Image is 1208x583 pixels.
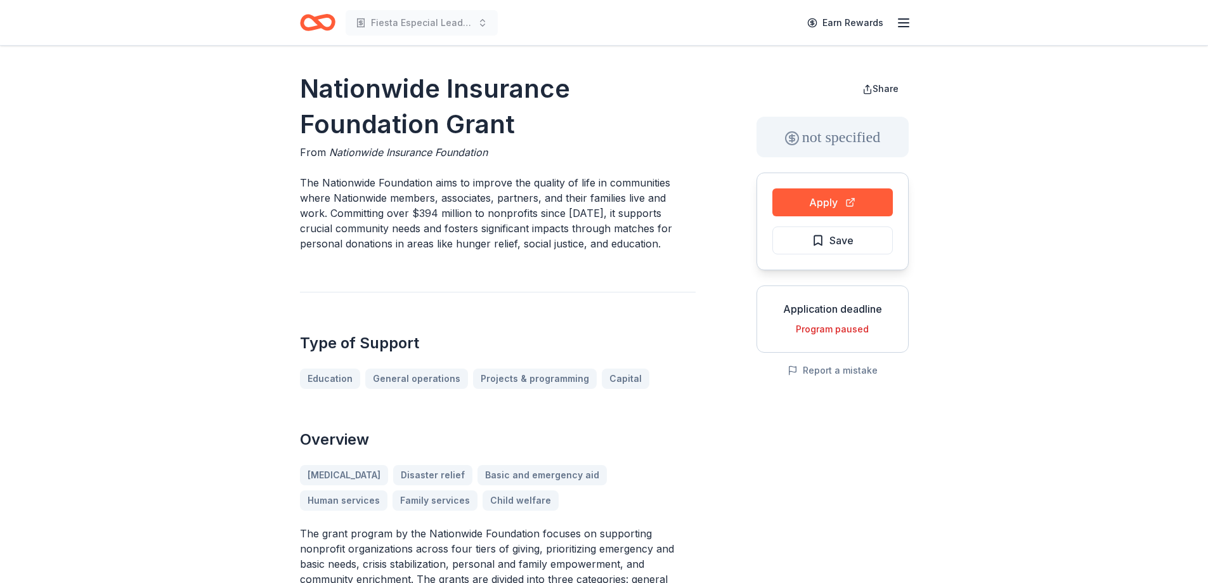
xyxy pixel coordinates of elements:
[767,301,898,317] div: Application deadline
[346,10,498,36] button: Fiesta Especial Leadership & Lifeskills Development
[757,117,909,157] div: not specified
[772,226,893,254] button: Save
[602,369,649,389] a: Capital
[829,232,854,249] span: Save
[300,71,696,142] h1: Nationwide Insurance Foundation Grant
[473,369,597,389] a: Projects & programming
[300,8,335,37] a: Home
[788,363,878,378] button: Report a mistake
[300,429,696,450] h2: Overview
[300,369,360,389] a: Education
[300,175,696,251] p: The Nationwide Foundation aims to improve the quality of life in communities where Nationwide mem...
[365,369,468,389] a: General operations
[772,188,893,216] button: Apply
[800,11,891,34] a: Earn Rewards
[371,15,472,30] span: Fiesta Especial Leadership & Lifeskills Development
[767,322,898,337] div: Program paused
[300,333,696,353] h2: Type of Support
[329,146,488,159] span: Nationwide Insurance Foundation
[852,76,909,102] button: Share
[873,83,899,94] span: Share
[300,145,696,160] div: From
